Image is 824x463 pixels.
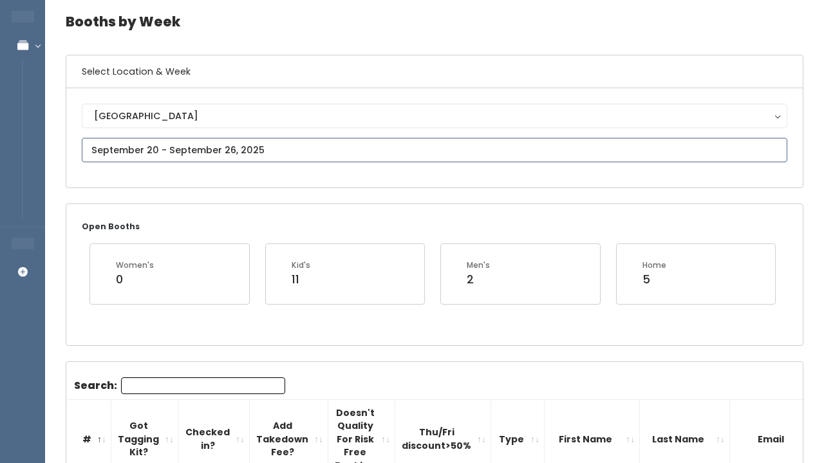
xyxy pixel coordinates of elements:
[82,221,140,232] small: Open Booths
[467,271,490,288] div: 2
[467,260,490,271] div: Men's
[82,138,787,162] input: September 20 - September 26, 2025
[642,260,666,271] div: Home
[121,377,285,394] input: Search:
[82,104,787,128] button: [GEOGRAPHIC_DATA]
[292,271,310,288] div: 11
[66,55,803,88] h6: Select Location & Week
[74,377,285,394] label: Search:
[66,4,803,39] h4: Booths by Week
[642,271,666,288] div: 5
[116,260,154,271] div: Women's
[116,271,154,288] div: 0
[292,260,310,271] div: Kid's
[94,109,775,123] div: [GEOGRAPHIC_DATA]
